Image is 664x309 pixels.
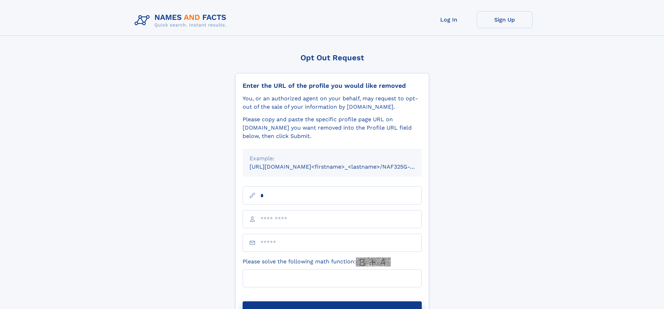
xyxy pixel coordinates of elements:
[243,115,422,140] div: Please copy and paste the specific profile page URL on [DOMAIN_NAME] you want removed into the Pr...
[243,94,422,111] div: You, or an authorized agent on your behalf, may request to opt-out of the sale of your informatio...
[421,11,477,28] a: Log In
[243,257,391,266] label: Please solve the following math function:
[132,11,232,30] img: Logo Names and Facts
[235,53,429,62] div: Opt Out Request
[243,82,422,90] div: Enter the URL of the profile you would like removed
[250,163,435,170] small: [URL][DOMAIN_NAME]<firstname>_<lastname>/NAF325G-xxxxxxxx
[250,154,415,163] div: Example:
[477,11,533,28] a: Sign Up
